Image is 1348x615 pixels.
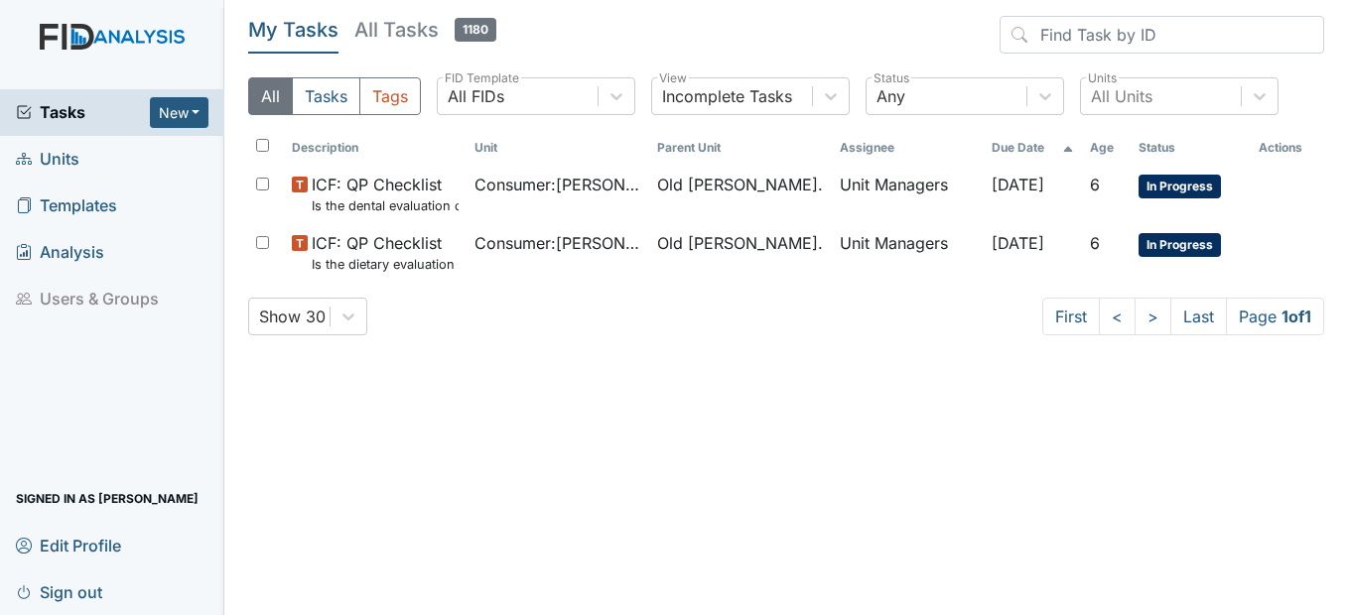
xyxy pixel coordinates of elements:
[1139,233,1221,257] span: In Progress
[16,576,102,607] span: Sign out
[1170,298,1227,335] a: Last
[1000,16,1324,54] input: Find Task by ID
[312,231,459,274] span: ICF: QP Checklist Is the dietary evaluation current? (document the date in the comment section)
[474,231,641,255] span: Consumer : [PERSON_NAME]
[657,231,823,255] span: Old [PERSON_NAME].
[1281,307,1311,326] strong: 1 of 1
[359,77,421,115] button: Tags
[1090,233,1100,253] span: 6
[876,84,905,108] div: Any
[832,165,984,223] td: Unit Managers
[662,84,792,108] div: Incomplete Tasks
[832,131,984,165] th: Assignee
[1090,175,1100,194] span: 6
[16,237,104,268] span: Analysis
[312,196,459,215] small: Is the dental evaluation current? (document the date, oral rating, and goal # if needed in the co...
[1139,175,1221,198] span: In Progress
[16,530,121,560] span: Edit Profile
[992,175,1044,194] span: [DATE]
[1251,131,1324,165] th: Actions
[284,131,467,165] th: Toggle SortBy
[1099,298,1136,335] a: <
[832,223,984,282] td: Unit Managers
[248,77,421,115] div: Type filter
[150,97,209,128] button: New
[467,131,649,165] th: Toggle SortBy
[474,173,641,196] span: Consumer : [PERSON_NAME]
[256,139,269,152] input: Toggle All Rows Selected
[16,144,79,175] span: Units
[312,255,459,274] small: Is the dietary evaluation current? (document the date in the comment section)
[16,190,117,221] span: Templates
[1131,131,1251,165] th: Toggle SortBy
[1042,298,1100,335] a: First
[1042,298,1324,335] nav: task-pagination
[455,18,496,42] span: 1180
[292,77,360,115] button: Tasks
[248,77,293,115] button: All
[16,483,199,514] span: Signed in as [PERSON_NAME]
[259,305,326,328] div: Show 30
[992,233,1044,253] span: [DATE]
[1091,84,1152,108] div: All Units
[448,84,504,108] div: All FIDs
[649,131,832,165] th: Toggle SortBy
[354,16,496,44] h5: All Tasks
[248,16,338,44] h5: My Tasks
[1082,131,1131,165] th: Toggle SortBy
[984,131,1082,165] th: Toggle SortBy
[16,100,150,124] a: Tasks
[657,173,823,196] span: Old [PERSON_NAME].
[1135,298,1171,335] a: >
[312,173,459,215] span: ICF: QP Checklist Is the dental evaluation current? (document the date, oral rating, and goal # i...
[1226,298,1324,335] span: Page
